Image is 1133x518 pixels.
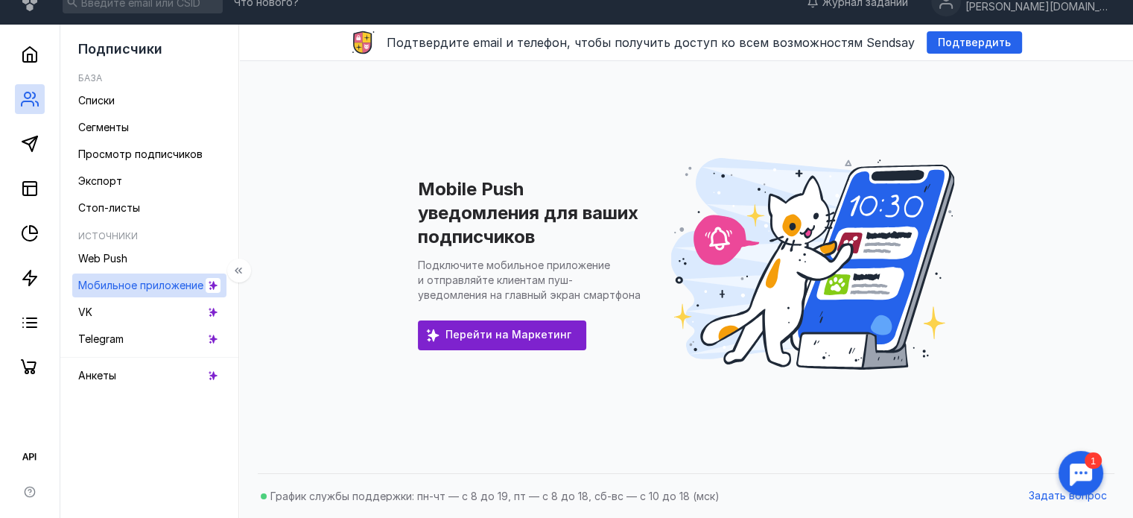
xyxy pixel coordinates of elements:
[72,327,226,351] a: Telegram
[34,9,51,25] div: 1
[78,121,129,133] span: Сегменты
[72,364,226,388] a: Анкеты
[78,201,140,214] span: Стоп-листы
[78,174,122,187] span: Экспорт
[270,490,720,502] span: График службы поддержки: пн-чт — с 8 до 19, пт — с 8 до 18, сб-вс — с 10 до 18 (мск)
[78,369,116,382] span: Анкеты
[78,306,92,318] span: VK
[927,31,1022,54] button: Подтвердить
[418,259,641,301] p: Подключите мобильное приложение и отправляйте клиентам пуш-уведомления на главный экран смартфона
[387,35,915,50] span: Подтвердите email и телефон, чтобы получить доступ ко всем возможностям Sendsay
[72,196,226,220] a: Стоп-листы
[965,1,1114,13] div: [PERSON_NAME][DOMAIN_NAME][EMAIL_ADDRESS][DOMAIN_NAME]
[78,252,127,265] span: Web Push
[72,300,226,324] a: VK
[418,320,586,350] a: Перейти на Маркетинг
[72,89,226,113] a: Списки
[72,142,226,166] a: Просмотр подписчиков
[1029,490,1107,502] span: Задать вопрос
[72,274,226,297] a: Мобильное приложение
[1021,485,1114,508] button: Задать вопрос
[78,332,124,345] span: Telegram
[418,178,638,247] h1: Mobile Push уведомления для ваших подписчиков
[78,94,115,107] span: Списки
[78,148,203,160] span: Просмотр подписчиков
[78,72,102,83] h5: База
[78,41,162,57] span: Подписчики
[938,37,1011,49] span: Подтвердить
[72,247,226,271] a: Web Push
[445,329,571,341] span: Перейти на Маркетинг
[72,169,226,193] a: Экспорт
[78,230,138,241] h5: Источники
[78,279,203,291] span: Мобильное приложение
[72,116,226,139] a: Сегменты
